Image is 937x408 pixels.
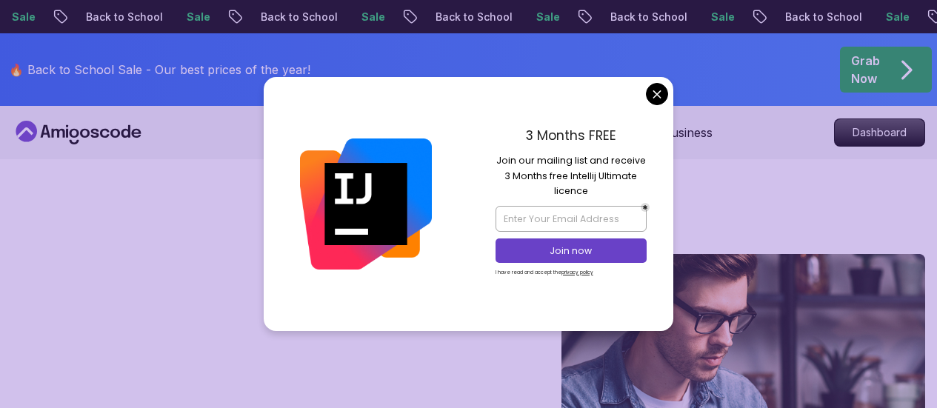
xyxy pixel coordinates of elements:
[640,124,713,141] a: For Business
[9,61,310,78] p: 🔥 Back to School Sale - Our best prices of the year!
[346,10,393,24] p: Sale
[70,10,171,24] p: Back to School
[420,10,521,24] p: Back to School
[171,10,219,24] p: Sale
[521,10,568,24] p: Sale
[245,10,346,24] p: Back to School
[696,10,743,24] p: Sale
[835,119,924,146] p: Dashboard
[851,52,880,87] p: Grab Now
[770,10,870,24] p: Back to School
[595,10,696,24] p: Back to School
[870,10,918,24] p: Sale
[834,118,925,147] a: Dashboard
